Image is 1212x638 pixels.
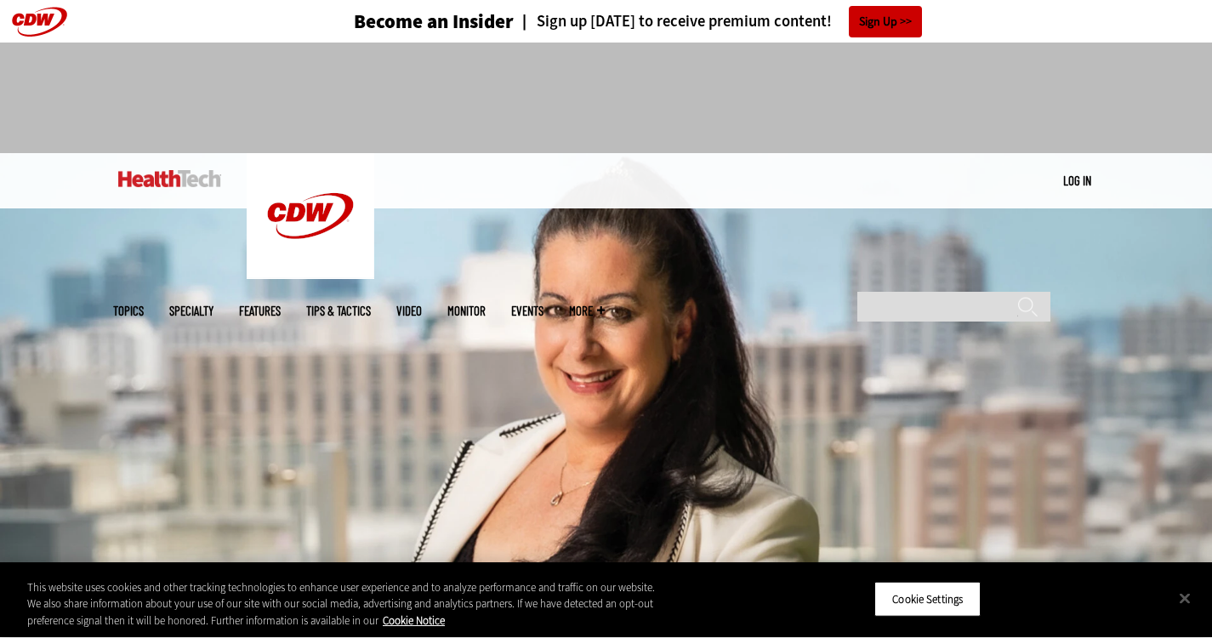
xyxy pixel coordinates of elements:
img: Home [118,170,221,187]
a: MonITor [447,305,486,317]
a: Events [511,305,543,317]
a: Features [239,305,281,317]
img: Home [247,153,374,279]
a: Sign up [DATE] to receive premium content! [514,14,832,30]
h3: Become an Insider [354,12,514,31]
a: More information about your privacy [383,613,445,628]
a: Video [396,305,422,317]
a: Become an Insider [290,12,514,31]
span: More [569,305,605,317]
span: Specialty [169,305,213,317]
button: Close [1166,579,1203,617]
div: User menu [1063,172,1091,190]
a: Sign Up [849,6,922,37]
a: Log in [1063,173,1091,188]
a: CDW [247,265,374,283]
div: This website uses cookies and other tracking technologies to enhance user experience and to analy... [27,579,667,629]
button: Cookie Settings [874,581,981,617]
a: Tips & Tactics [306,305,371,317]
span: Topics [113,305,144,317]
